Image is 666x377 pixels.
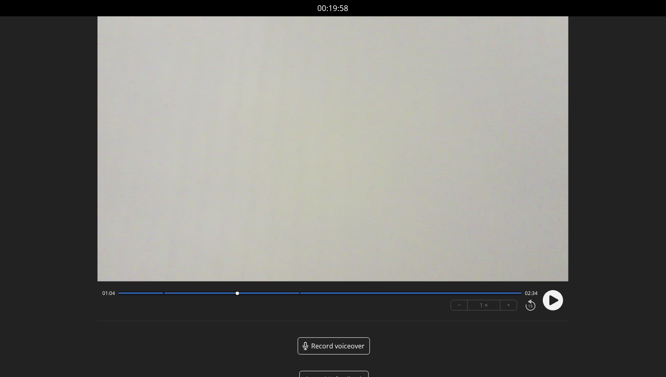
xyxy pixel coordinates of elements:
button: + [500,300,517,310]
span: 01:04 [102,290,115,297]
a: 00:19:58 [318,2,349,14]
button: − [451,300,468,310]
a: Record voiceover [298,337,370,355]
span: Record voiceover [311,341,365,351]
div: 1 × [468,300,500,310]
span: 02:34 [525,290,538,297]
